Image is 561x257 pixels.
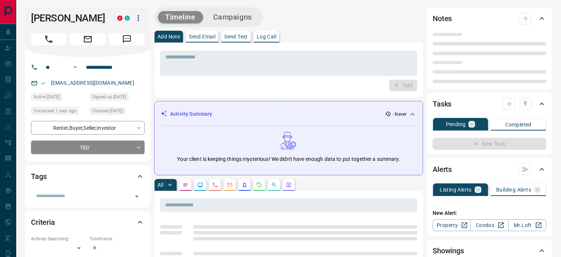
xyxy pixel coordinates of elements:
[109,33,145,45] span: Message
[31,33,66,45] span: Call
[170,110,212,118] p: Activity Summary
[160,107,417,121] div: Activity Summary- Never
[433,245,464,257] h2: Showings
[446,122,466,127] p: Pending
[117,16,122,21] div: property.ca
[31,121,145,135] div: Renter , Buyer , Seller , Investor
[433,219,471,231] a: Property
[41,81,46,86] svg: Email Verified
[505,122,531,127] p: Completed
[286,182,292,188] svg: Agent Actions
[31,93,86,103] div: Wed May 18 2022
[70,33,105,45] span: Email
[433,13,452,24] h2: Notes
[433,160,546,178] div: Alerts
[125,16,130,21] div: condos.ca
[71,63,80,72] button: Open
[31,236,86,242] p: Actively Searching:
[392,111,406,118] p: - Never
[206,11,259,23] button: Campaigns
[31,141,145,154] div: TBD
[189,34,215,39] p: Send Email
[92,93,126,101] span: Signed up [DATE]
[90,107,145,117] div: Mon Sep 25 2023
[271,182,277,188] svg: Opportunities
[31,107,86,117] div: Mon Sep 25 2023
[90,93,145,103] div: Tue Jul 19 2016
[31,170,46,182] h2: Tags
[433,209,546,217] p: New Alert:
[433,98,451,110] h2: Tasks
[31,168,145,185] div: Tags
[224,34,248,39] p: Send Text
[31,12,106,24] h1: [PERSON_NAME]
[242,182,247,188] svg: Listing Alerts
[197,182,203,188] svg: Lead Browsing Activity
[31,216,55,228] h2: Criteria
[158,11,203,23] button: Timeline
[34,93,60,101] span: Active [DATE]
[177,155,400,163] p: Your client is keeping things mysterious! We didn't have enough data to put together a summary.
[157,182,163,187] p: All
[157,34,180,39] p: Add Note
[433,95,546,113] div: Tasks
[227,182,233,188] svg: Emails
[34,107,76,115] span: Contacted 1 year ago
[508,219,546,231] a: Mr.Loft
[256,182,262,188] svg: Requests
[90,236,145,242] p: Timeframe:
[257,34,276,39] p: Log Call
[433,163,452,175] h2: Alerts
[433,10,546,27] div: Notes
[92,107,123,115] span: Claimed [DATE]
[183,182,188,188] svg: Notes
[470,219,508,231] a: Condos
[496,187,531,192] p: Building Alerts
[440,187,472,192] p: Listing Alerts
[31,213,145,231] div: Criteria
[51,80,134,86] a: [EMAIL_ADDRESS][DOMAIN_NAME]
[212,182,218,188] svg: Calls
[132,191,142,202] button: Open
